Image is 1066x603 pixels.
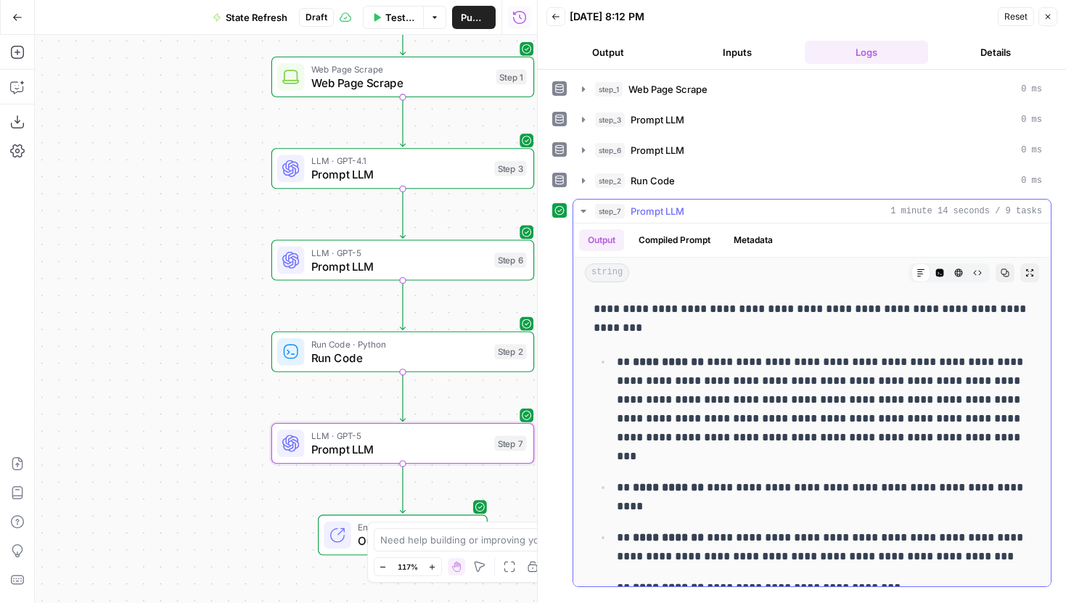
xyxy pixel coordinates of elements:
button: State Refresh [204,6,296,29]
g: Edge from step_1 to step_3 [400,97,405,147]
span: step_2 [595,173,625,188]
span: Output [358,533,473,549]
div: EndOutput [271,514,534,555]
span: string [585,263,629,282]
span: step_3 [595,112,625,127]
g: Edge from step_7 to end [400,464,405,513]
span: Run Code [631,173,675,188]
span: Prompt LLM [631,112,684,127]
button: Test Data [363,6,424,29]
span: LLM · GPT-5 [311,246,488,260]
span: Run Code · Python [311,337,488,351]
span: 0 ms [1021,144,1042,157]
div: Step 1 [496,69,527,84]
div: Step 7 [494,435,526,451]
span: Prompt LLM [631,143,684,157]
div: Web Page ScrapeWeb Page ScrapeStep 1 [271,57,534,97]
span: Prompt LLM [311,258,488,274]
span: End [358,520,473,534]
span: State Refresh [226,10,287,25]
div: LLM · GPT-5Prompt LLMStep 6 [271,239,534,280]
button: Output [579,229,624,251]
div: 1 minute 14 seconds / 9 tasks [573,223,1051,586]
span: LLM · GPT-4.1 [311,154,488,168]
span: step_1 [595,82,623,97]
button: 0 ms [573,169,1051,192]
div: LLM · GPT-5Prompt LLMStep 7 [271,423,534,464]
span: 0 ms [1021,174,1042,187]
span: Run Code [311,349,488,366]
g: Edge from start to step_1 [400,6,405,55]
div: Step 3 [494,161,526,176]
button: Inputs [676,41,799,64]
span: Web Page Scrape [311,62,489,76]
button: 0 ms [573,139,1051,162]
span: 0 ms [1021,113,1042,126]
span: 1 minute 14 seconds / 9 tasks [890,205,1042,218]
button: Output [546,41,670,64]
g: Edge from step_6 to step_2 [400,281,405,330]
button: 0 ms [573,108,1051,131]
span: Web Page Scrape [628,82,708,97]
button: 1 minute 14 seconds / 9 tasks [573,200,1051,223]
span: Prompt LLM [311,441,488,458]
span: Publish [461,10,487,25]
span: Draft [306,11,327,24]
button: Logs [805,41,928,64]
div: Step 2 [494,344,526,359]
div: LLM · GPT-4.1Prompt LLMStep 3 [271,148,534,189]
button: 0 ms [573,78,1051,101]
span: Prompt LLM [631,204,684,218]
span: 0 ms [1021,83,1042,96]
button: Details [934,41,1057,64]
g: Edge from step_3 to step_6 [400,189,405,238]
button: Reset [998,7,1034,26]
span: LLM · GPT-5 [311,429,488,443]
span: step_7 [595,204,625,218]
span: Web Page Scrape [311,74,489,91]
span: Reset [1004,10,1028,23]
span: step_6 [595,143,625,157]
span: Prompt LLM [311,166,488,183]
button: Compiled Prompt [630,229,719,251]
span: 117% [398,561,418,573]
span: Test Data [385,10,415,25]
button: Publish [452,6,496,29]
div: Step 6 [494,253,526,268]
button: Metadata [725,229,782,251]
g: Edge from step_2 to step_7 [400,372,405,422]
div: Run Code · PythonRun CodeStep 2 [271,332,534,372]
